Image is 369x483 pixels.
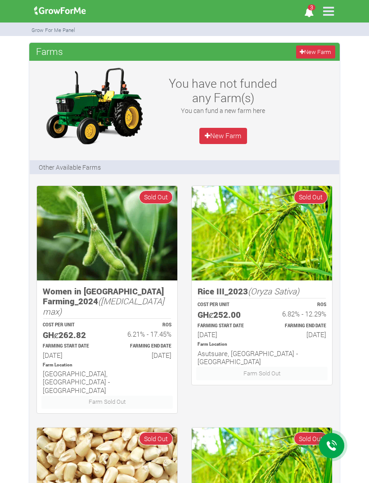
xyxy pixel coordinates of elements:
[300,2,318,23] i: Notifications
[294,190,328,203] span: Sold Out
[198,341,326,348] p: Location of Farm
[296,45,335,59] a: New Farm
[192,186,332,280] img: growforme image
[167,76,280,104] h3: You have not funded any Farm(s)
[167,106,280,115] p: You can fund a new farm here
[198,349,326,366] h6: Asutsuare, [GEOGRAPHIC_DATA] - [GEOGRAPHIC_DATA]
[43,330,99,340] h5: GHȼ262.82
[31,2,89,20] img: growforme image
[198,330,254,339] h6: [DATE]
[39,163,101,172] p: Other Available Farms
[115,330,171,338] h6: 6.21% - 17.45%
[198,302,254,308] p: COST PER UNIT
[37,186,177,280] img: growforme image
[198,310,254,320] h5: GHȼ252.00
[198,286,326,297] h5: Rice III_2023
[248,285,299,297] i: (Oryza Sativa)
[198,323,254,330] p: Estimated Farming Start Date
[43,286,171,317] h5: Women in [GEOGRAPHIC_DATA] Farming_2024
[139,190,173,203] span: Sold Out
[115,343,171,350] p: Estimated Farming End Date
[43,370,171,394] h6: [GEOGRAPHIC_DATA], [GEOGRAPHIC_DATA] - [GEOGRAPHIC_DATA]
[43,362,171,369] p: Location of Farm
[43,351,99,359] h6: [DATE]
[43,343,99,350] p: Estimated Farming Start Date
[270,323,326,330] p: Estimated Farming End Date
[31,27,75,33] small: Grow For Me Panel
[270,302,326,308] p: ROS
[43,295,164,317] i: ([MEDICAL_DATA] max)
[115,351,171,359] h6: [DATE]
[38,65,150,146] img: growforme image
[300,9,318,18] a: 3
[308,5,315,10] span: 3
[199,128,247,144] a: New Farm
[270,330,326,339] h6: [DATE]
[43,322,99,329] p: COST PER UNIT
[115,322,171,329] p: ROS
[294,432,328,445] span: Sold Out
[270,310,326,318] h6: 6.82% - 12.29%
[34,42,65,60] span: Farms
[139,432,173,445] span: Sold Out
